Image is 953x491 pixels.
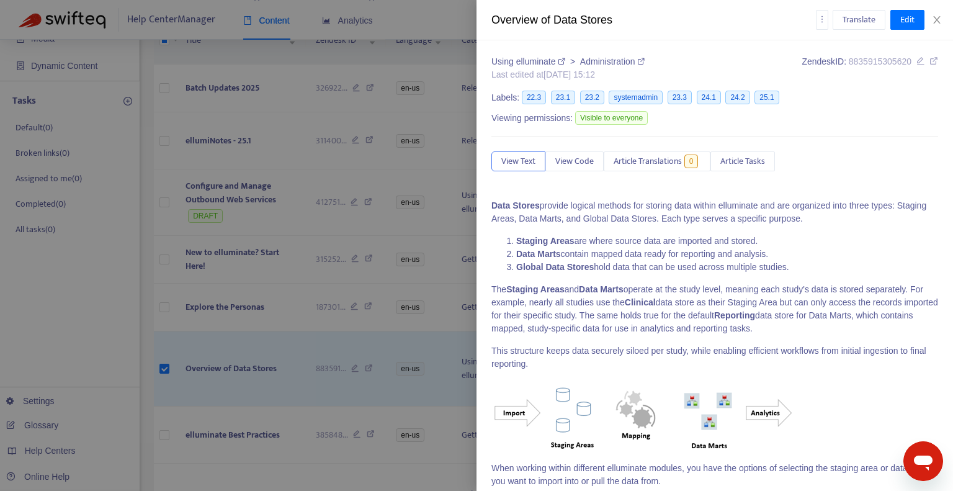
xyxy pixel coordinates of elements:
span: 23.3 [668,91,692,104]
button: Translate [833,10,885,30]
p: provide logical methods for storing data within elluminate and are organized into three types: St... [491,199,938,225]
strong: Data Stores [491,200,540,210]
span: View Code [555,155,594,168]
button: Edit [890,10,924,30]
span: View Text [501,155,535,168]
strong: Reporting [714,310,755,320]
div: Last edited at [DATE] 15:12 [491,68,645,81]
span: Article Tasks [720,155,765,168]
button: View Text [491,151,545,171]
a: Administration [580,56,645,66]
p: This structure keeps data securely siloed per study, while enabling efficient workflows from init... [491,345,938,371]
div: Overview of Data Stores [491,12,816,29]
span: Translate [843,13,875,27]
span: close [932,15,942,25]
p: When working within different elluminate modules, you have the options of selecting the staging a... [491,462,938,488]
span: systemadmin [609,91,663,104]
span: 24.1 [697,91,721,104]
strong: Staging Areas [506,284,565,294]
span: 25.1 [754,91,779,104]
span: 23.1 [551,91,575,104]
button: Close [928,14,946,26]
strong: Staging Areas [516,236,575,246]
span: more [818,15,826,24]
div: Zendesk ID: [802,55,938,81]
span: Edit [900,13,915,27]
button: more [816,10,828,30]
a: Using elluminate [491,56,568,66]
span: 22.3 [522,91,546,104]
li: hold data that can be used across multiple studies. [516,261,938,274]
li: are where source data are imported and stored. [516,235,938,248]
p: The and operate at the study level, meaning each study's data is stored separately. For example, ... [491,283,938,335]
img: DataStoreFlow.png [491,380,795,453]
strong: Global Data Stores [516,262,594,272]
span: 23.2 [580,91,604,104]
span: 0 [684,155,699,168]
span: 8835915305620 [849,56,911,66]
iframe: Button to launch messaging window [903,441,943,481]
span: Labels: [491,91,519,104]
div: > [491,55,645,68]
span: Article Translations [614,155,682,168]
strong: Data Marts [516,249,561,259]
button: View Code [545,151,604,171]
strong: Data Marts [579,284,624,294]
button: Article Translations0 [604,151,710,171]
span: Visible to everyone [575,111,648,125]
button: Article Tasks [710,151,775,171]
span: Viewing permissions: [491,112,573,125]
strong: Clinical [625,297,656,307]
li: contain mapped data ready for reporting and analysis. [516,248,938,261]
span: 24.2 [725,91,749,104]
